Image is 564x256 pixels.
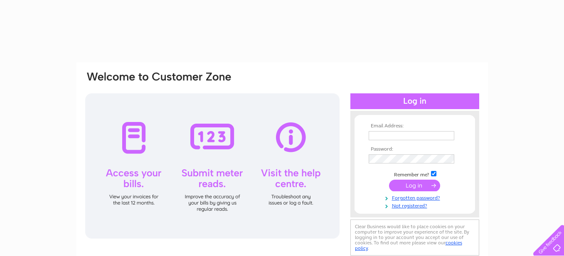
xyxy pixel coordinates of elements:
div: Clear Business would like to place cookies on your computer to improve your experience of the sit... [350,219,479,256]
input: Submit [389,180,440,191]
a: Not registered? [369,201,463,209]
a: Forgotten password? [369,193,463,201]
th: Password: [367,146,463,152]
a: cookies policy [355,240,462,251]
td: Remember me? [367,170,463,178]
th: Email Address: [367,123,463,129]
